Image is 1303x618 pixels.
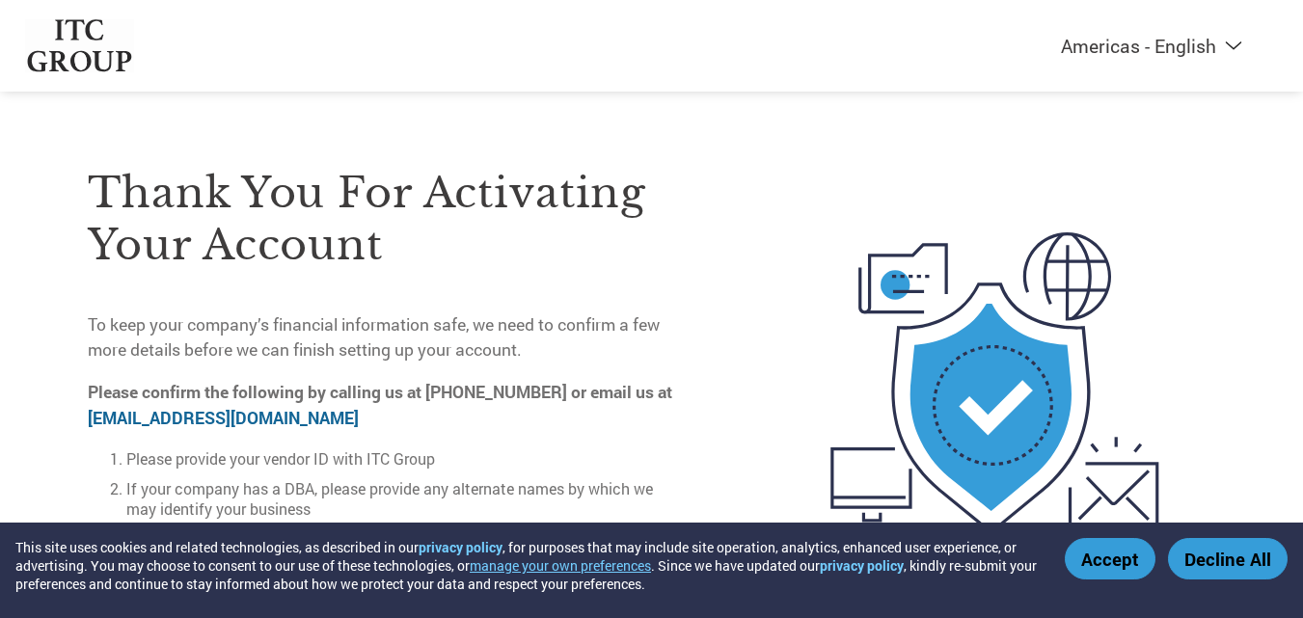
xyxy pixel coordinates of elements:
a: [EMAIL_ADDRESS][DOMAIN_NAME] [88,407,359,429]
div: This site uses cookies and related technologies, as described in our , for purposes that may incl... [15,538,1037,593]
p: To keep your company’s financial information safe, we need to confirm a few more details before w... [88,312,686,363]
li: Please provide your vendor ID with ITC Group [126,448,686,469]
strong: Please confirm the following by calling us at [PHONE_NUMBER] or email us at [88,381,672,428]
li: If your company has a DBA, please provide any alternate names by which we may identify your business [126,478,686,519]
button: manage your own preferences [470,556,651,575]
button: Accept [1065,538,1155,579]
h3: Thank you for activating your account [88,167,686,271]
a: privacy policy [820,556,904,575]
a: privacy policy [419,538,502,556]
button: Decline All [1168,538,1288,579]
img: ITC Group [25,19,135,72]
